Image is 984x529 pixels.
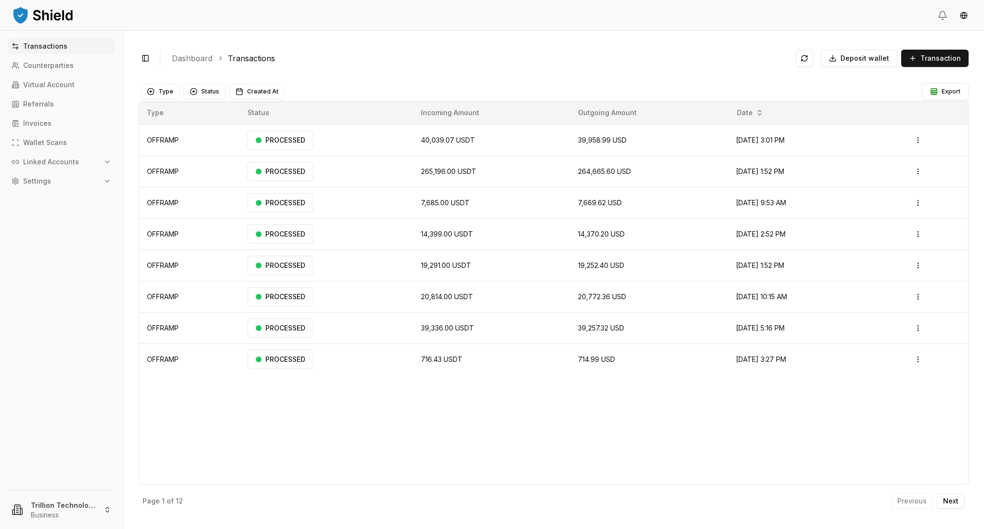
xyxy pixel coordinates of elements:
[421,198,470,207] span: 7,685.00 USDT
[248,256,314,275] div: PROCESSED
[736,230,786,238] span: [DATE] 2:52 PM
[139,250,240,281] td: OFFRAMP
[139,156,240,187] td: OFFRAMP
[901,50,969,67] button: Transaction
[736,167,784,175] span: [DATE] 1:52 PM
[421,167,476,175] span: 265,196.00 USDT
[733,105,767,120] button: Date
[8,77,115,93] a: Virtual Account
[248,225,314,244] div: PROCESSED
[172,53,212,64] a: Dashboard
[578,136,627,144] span: 39,958.99 USD
[578,230,625,238] span: 14,370.20 USD
[736,324,785,332] span: [DATE] 5:16 PM
[421,292,473,301] span: 20,814.00 USDT
[821,50,897,67] button: Deposit wallet
[23,139,67,146] p: Wallet Scans
[578,167,631,175] span: 264,665.60 USD
[421,324,474,332] span: 39,336.00 USDT
[23,62,74,69] p: Counterparties
[922,83,969,100] button: Export
[23,43,67,50] p: Transactions
[570,102,728,125] th: Outgoing Amount
[139,187,240,219] td: OFFRAMP
[578,355,615,363] span: 714.99 USD
[23,178,51,185] p: Settings
[8,116,115,131] a: Invoices
[248,193,314,212] div: PROCESSED
[578,292,626,301] span: 20,772.36 USD
[8,135,115,150] a: Wallet Scans
[413,102,570,125] th: Incoming Amount
[139,125,240,156] td: OFFRAMP
[248,162,314,181] div: PROCESSED
[139,219,240,250] td: OFFRAMP
[736,292,787,301] span: [DATE] 10:15 AM
[937,493,965,509] button: Next
[736,261,784,269] span: [DATE] 1:52 PM
[943,498,958,504] p: Next
[736,198,786,207] span: [DATE] 9:53 AM
[229,84,285,99] button: Created At
[247,88,278,95] span: Created At
[8,96,115,112] a: Referrals
[23,159,79,165] p: Linked Accounts
[421,355,462,363] span: 716.43 USDT
[12,5,74,25] img: ShieldPay Logo
[167,498,174,504] p: of
[184,84,225,99] button: Status
[920,53,961,63] span: Transaction
[578,198,622,207] span: 7,669.62 USD
[840,53,889,63] span: Deposit wallet
[141,84,180,99] button: Type
[139,313,240,344] td: OFFRAMP
[8,58,115,73] a: Counterparties
[248,318,314,338] div: PROCESSED
[248,350,314,369] div: PROCESSED
[240,102,413,125] th: Status
[578,261,624,269] span: 19,252.40 USD
[139,102,240,125] th: Type
[8,39,115,54] a: Transactions
[8,173,115,189] button: Settings
[139,281,240,313] td: OFFRAMP
[23,101,54,107] p: Referrals
[421,136,475,144] span: 40,039.07 USDT
[176,498,183,504] p: 12
[248,287,314,306] div: PROCESSED
[421,230,473,238] span: 14,399.00 USDT
[248,131,314,150] div: PROCESSED
[4,494,119,525] button: Trillion Technologies and Trading LLCBusiness
[228,53,275,64] a: Transactions
[162,498,165,504] p: 1
[31,510,96,520] p: Business
[143,498,160,504] p: Page
[31,500,96,510] p: Trillion Technologies and Trading LLC
[8,154,115,170] button: Linked Accounts
[736,355,786,363] span: [DATE] 3:27 PM
[172,53,788,64] nav: breadcrumb
[421,261,471,269] span: 19,291.00 USDT
[23,81,75,88] p: Virtual Account
[139,344,240,375] td: OFFRAMP
[23,120,52,127] p: Invoices
[736,136,785,144] span: [DATE] 3:01 PM
[578,324,624,332] span: 39,257.32 USD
